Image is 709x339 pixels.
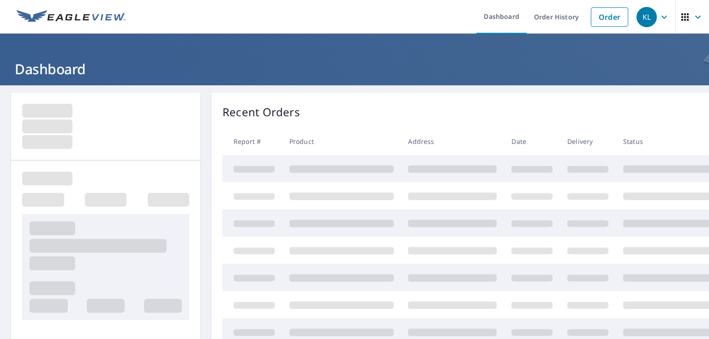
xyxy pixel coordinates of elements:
th: Date [504,128,560,155]
p: Recent Orders [222,104,300,120]
img: EV Logo [17,10,126,24]
th: Delivery [560,128,616,155]
th: Product [282,128,401,155]
div: KL [637,7,657,27]
a: Order [591,7,628,27]
th: Report # [222,128,282,155]
h1: Dashboard [11,59,698,78]
th: Address [401,128,504,155]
